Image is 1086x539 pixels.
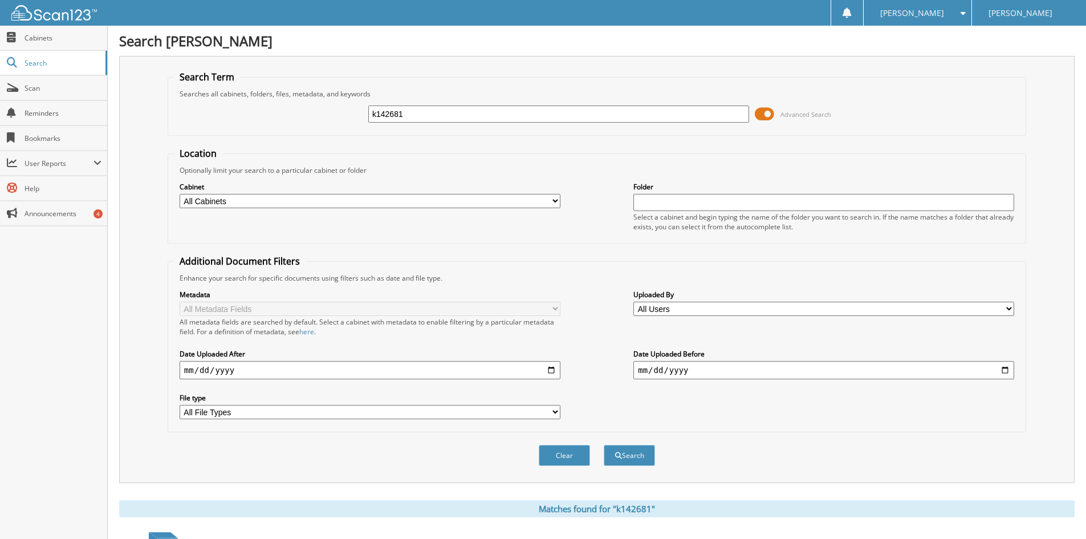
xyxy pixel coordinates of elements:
div: Select a cabinet and begin typing the name of the folder you want to search in. If the name match... [633,212,1014,232]
legend: Additional Document Filters [174,255,306,268]
label: Uploaded By [633,290,1014,299]
label: File type [180,393,560,403]
div: Enhance your search for specific documents using filters such as date and file type. [174,273,1020,283]
span: Advanced Search [780,110,831,119]
input: start [180,361,560,379]
span: [PERSON_NAME] [989,10,1052,17]
img: scan123-logo-white.svg [11,5,97,21]
label: Folder [633,182,1014,192]
label: Cabinet [180,182,560,192]
h1: Search [PERSON_NAME] [119,31,1075,50]
div: Matches found for "k142681" [119,500,1075,517]
label: Date Uploaded Before [633,349,1014,359]
legend: Search Term [174,71,240,83]
span: Scan [25,83,101,93]
span: User Reports [25,159,93,168]
label: Date Uploaded After [180,349,560,359]
div: All metadata fields are searched by default. Select a cabinet with metadata to enable filtering b... [180,317,560,337]
iframe: Chat Widget [1029,484,1086,539]
div: Optionally limit your search to a particular cabinet or folder [174,165,1020,175]
span: [PERSON_NAME] [880,10,944,17]
legend: Location [174,147,222,160]
span: Help [25,184,101,193]
label: Metadata [180,290,560,299]
span: Reminders [25,108,101,118]
div: Searches all cabinets, folders, files, metadata, and keywords [174,89,1020,99]
input: end [633,361,1014,379]
div: 4 [93,209,103,218]
span: Bookmarks [25,133,101,143]
span: Announcements [25,209,101,218]
button: Clear [539,445,590,466]
a: here [299,327,314,337]
span: Cabinets [25,33,101,43]
button: Search [604,445,655,466]
span: Search [25,58,100,68]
